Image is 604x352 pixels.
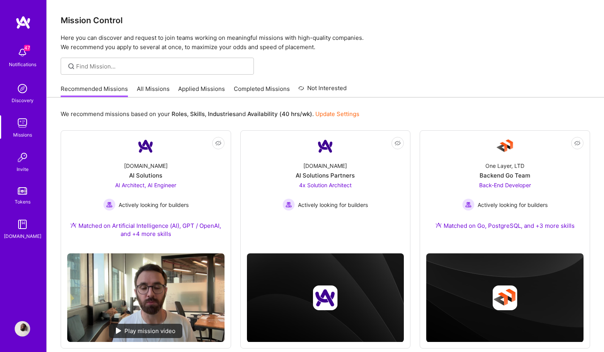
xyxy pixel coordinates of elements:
div: Backend Go Team [480,171,530,179]
div: Tokens [15,198,31,206]
span: Back-End Developer [479,182,531,188]
a: Applied Missions [178,85,225,97]
i: icon EyeClosed [395,140,401,146]
img: Invite [15,150,30,165]
div: One Layer, LTD [485,162,524,170]
span: 4x Solution Architect [299,182,352,188]
div: Domain: [DOMAIN_NAME] [20,20,85,26]
img: logo [15,15,31,29]
img: tab_keywords_by_traffic_grey.svg [75,45,82,51]
img: No Mission [67,253,225,342]
img: bell [15,45,30,60]
b: Availability (40 hrs/wk) [247,110,312,118]
img: User Avatar [15,321,30,337]
img: Company logo [313,285,338,310]
img: Actively looking for builders [103,198,116,211]
img: cover [426,253,584,342]
a: User Avatar [13,321,32,337]
i: icon EyeClosed [215,140,221,146]
b: Industries [208,110,236,118]
div: Matched on Go, PostgreSQL, and +3 more skills [436,222,575,230]
i: icon SearchGrey [67,62,76,71]
img: Company Logo [136,137,155,155]
div: [DOMAIN_NAME] [124,162,168,170]
img: Ateam Purple Icon [70,222,77,228]
a: Recommended Missions [61,85,128,97]
img: tab_domain_overview_orange.svg [31,45,37,51]
div: AI Solutions [129,171,162,179]
div: Matched on Artificial Intelligence (AI), GPT / OpenAI, and +4 more skills [67,222,225,238]
img: logo_orange.svg [12,12,19,19]
img: Actively looking for builders [282,198,295,211]
span: 47 [24,45,30,51]
img: Company Logo [316,137,335,155]
div: Notifications [9,60,36,68]
div: v 4.0.25 [22,12,38,19]
img: tokens [18,187,27,195]
a: Update Settings [315,110,359,118]
div: Discovery [12,96,34,104]
img: Ateam Purple Icon [436,222,442,228]
img: Company logo [493,285,517,310]
img: Company Logo [496,137,514,155]
div: Invite [17,165,29,173]
img: guide book [15,217,30,232]
i: icon EyeClosed [574,140,580,146]
a: All Missions [137,85,170,97]
span: Actively looking for builders [298,201,368,209]
img: Actively looking for builders [462,198,475,211]
img: website_grey.svg [12,20,19,26]
p: We recommend missions based on your , , and . [61,110,359,118]
div: Keywords nach Traffic [84,46,133,51]
p: Here you can discover and request to join teams working on meaningful missions with high-quality ... [61,33,590,52]
img: teamwork [15,115,30,131]
a: Company Logo[DOMAIN_NAME]AI Solutions Partners4x Solution Architect Actively looking for builders... [247,137,404,236]
a: Company Logo[DOMAIN_NAME]AI SolutionsAI Architect, AI Engineer Actively looking for buildersActiv... [67,137,225,247]
div: [DOMAIN_NAME] [303,162,347,170]
b: Roles [172,110,187,118]
img: discovery [15,81,30,96]
div: Play mission video [109,324,182,338]
span: Actively looking for builders [119,201,189,209]
a: Not Interested [298,84,347,97]
div: Missions [13,131,32,139]
img: play [116,328,121,334]
div: AI Solutions Partners [296,171,355,179]
a: Completed Missions [234,85,290,97]
a: Company LogoOne Layer, LTDBackend Go TeamBack-End Developer Actively looking for buildersActively... [426,137,584,239]
span: AI Architect, AI Engineer [115,182,176,188]
h3: Mission Control [61,15,590,25]
b: Skills [190,110,205,118]
img: cover [247,253,404,342]
span: Actively looking for builders [478,201,548,209]
input: Find Mission... [76,62,248,70]
div: Domain [40,46,57,51]
div: [DOMAIN_NAME] [4,232,41,240]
